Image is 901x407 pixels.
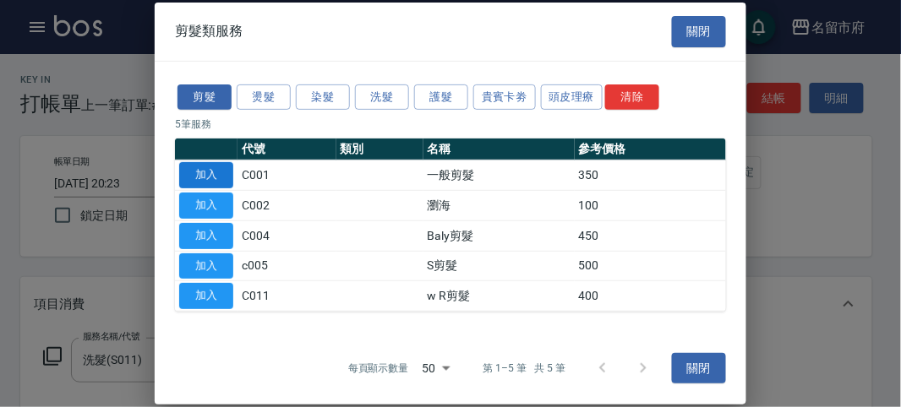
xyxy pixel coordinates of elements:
td: C001 [238,160,336,191]
button: 護髮 [414,84,468,110]
td: 400 [575,281,726,312]
button: 加入 [179,162,233,188]
th: 參考價格 [575,138,726,160]
button: 燙髮 [237,84,291,110]
th: 類別 [336,138,423,160]
td: 瀏海 [423,190,575,220]
td: 350 [575,160,726,191]
button: 加入 [179,223,233,249]
button: 洗髮 [355,84,409,110]
button: 清除 [605,84,659,110]
button: 加入 [179,283,233,309]
button: 加入 [179,252,233,279]
td: w R剪髮 [423,281,575,312]
td: S剪髮 [423,251,575,281]
p: 5 筆服務 [175,117,726,132]
td: C002 [238,190,336,220]
td: 一般剪髮 [423,160,575,191]
th: 代號 [238,138,336,160]
td: 100 [575,190,726,220]
button: 貴賓卡劵 [473,84,536,110]
p: 第 1–5 筆 共 5 筆 [483,361,565,376]
button: 頭皮理療 [541,84,603,110]
div: 50 [416,345,456,391]
td: Baly剪髮 [423,220,575,251]
td: C011 [238,281,336,312]
span: 剪髮類服務 [175,23,243,40]
td: 500 [575,251,726,281]
button: 關閉 [672,16,726,47]
button: 關閉 [672,353,726,384]
td: c005 [238,251,336,281]
p: 每頁顯示數量 [348,361,409,376]
button: 加入 [179,193,233,219]
button: 剪髮 [177,84,232,110]
td: 450 [575,220,726,251]
td: C004 [238,220,336,251]
button: 染髮 [296,84,350,110]
th: 名稱 [423,138,575,160]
